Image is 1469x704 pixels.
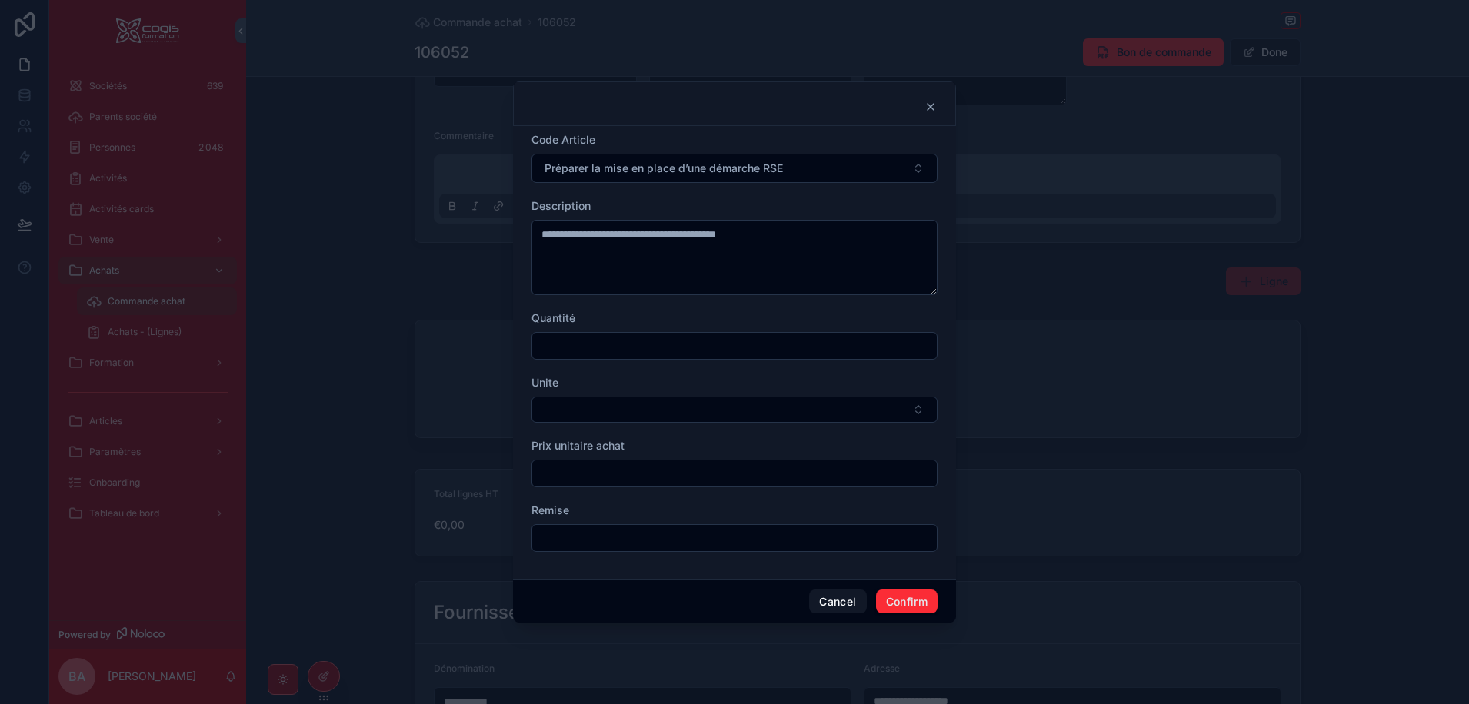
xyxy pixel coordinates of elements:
[876,589,938,614] button: Confirm
[531,199,591,212] span: Description
[531,154,938,183] button: Select Button
[809,589,866,614] button: Cancel
[531,397,938,423] button: Select Button
[531,376,558,389] span: Unite
[531,503,569,516] span: Remise
[531,439,625,452] span: Prix unitaire achat
[531,311,575,324] span: Quantité
[545,161,783,176] span: Préparer la mise en place d’une démarche RSE
[531,133,595,146] span: Code Article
